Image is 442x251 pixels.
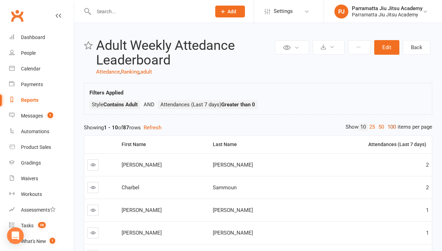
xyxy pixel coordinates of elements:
div: Waivers [21,176,38,181]
div: Payments [21,82,43,87]
span: [PERSON_NAME] [213,230,253,236]
button: Add [215,6,245,17]
span: , [139,69,140,75]
span: [PERSON_NAME] [213,162,253,168]
span: 38 [38,222,46,228]
a: 100 [386,123,398,131]
strong: 1 - 10 [104,124,118,131]
div: Gradings [21,160,41,166]
a: Tasks 38 [9,218,74,234]
div: Assessments [21,207,56,213]
button: Refresh [144,123,161,132]
a: Dashboard [9,30,74,45]
span: Attendances (Last 7 days) [160,101,255,108]
div: Automations [21,129,49,134]
span: 2 [426,184,429,191]
span: Style [92,101,138,108]
h2: Adult Weekly Attedance Leaderboard [96,38,273,68]
span: [PERSON_NAME] [122,162,162,168]
div: Workouts [21,191,42,197]
strong: 87 [123,124,129,131]
a: Attedance [96,69,120,75]
span: [PERSON_NAME] [122,230,162,236]
strong: Contains Adult [103,101,138,108]
div: Attendances (Last 7 days) [304,142,426,147]
span: Add [227,9,236,14]
a: Automations [9,124,74,139]
a: Clubworx [8,7,26,24]
a: Messages 1 [9,108,74,124]
div: People [21,50,36,56]
div: Open Intercom Messenger [7,227,24,244]
span: 1 [426,230,429,236]
span: [PERSON_NAME] [213,207,253,213]
a: People [9,45,74,61]
div: What's New [21,238,46,244]
a: Reports [9,92,74,108]
a: Workouts [9,187,74,202]
input: Search... [92,7,206,16]
span: Charbel [122,184,139,191]
span: Settings [274,3,293,19]
div: Parramatta Jiu Jitsu Academy [352,12,422,18]
a: Back [403,40,430,55]
span: , [120,69,121,75]
span: 1 [48,112,53,118]
a: Product Sales [9,139,74,155]
span: 1 [426,207,429,213]
div: Calendar [21,66,41,71]
strong: Greater than 0 [221,101,255,108]
a: adult [140,69,152,75]
div: Product Sales [21,144,51,150]
a: What's New1 [9,234,74,249]
span: 2 [426,162,429,168]
a: Gradings [9,155,74,171]
span: 1 [50,238,55,244]
div: Dashboard [21,35,45,40]
div: PJ [334,5,348,18]
a: Waivers [9,171,74,187]
a: 10 [358,123,368,131]
button: Edit [374,40,399,55]
div: Tasks [21,223,34,228]
div: Reports [21,97,38,103]
div: Messages [21,113,43,119]
span: Sammoun [213,184,237,191]
strong: Filters Applied [89,90,123,96]
span: [PERSON_NAME] [122,207,162,213]
a: 25 [368,123,377,131]
div: First Name [122,142,204,147]
div: Showing of rows [84,123,432,132]
a: Ranking [121,69,139,75]
div: Show items per page [346,123,432,131]
div: Last Name [213,142,295,147]
div: Parramatta Jiu Jitsu Academy [352,5,422,12]
a: Payments [9,77,74,92]
a: Assessments [9,202,74,218]
a: Calendar [9,61,74,77]
a: 50 [377,123,386,131]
